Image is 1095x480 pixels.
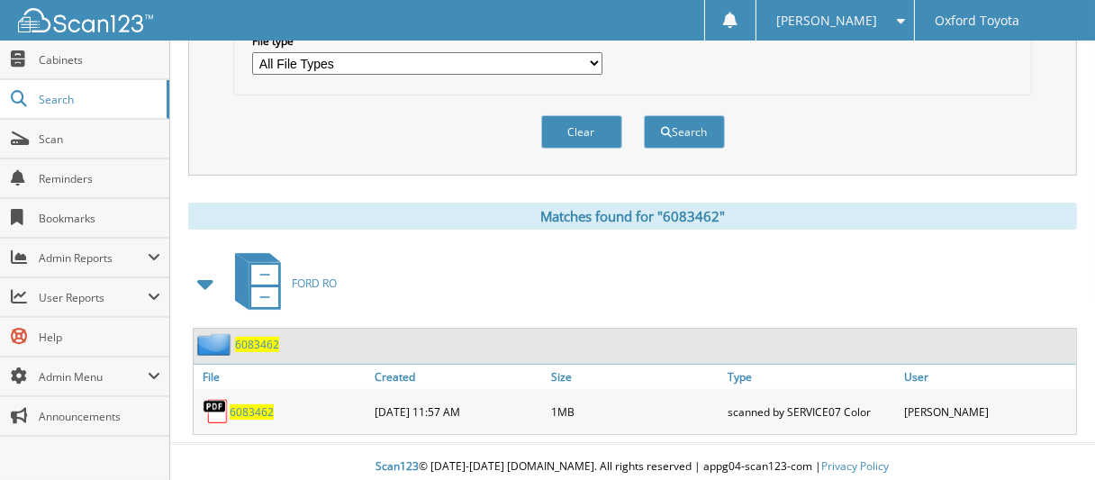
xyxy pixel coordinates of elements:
[39,409,160,424] span: Announcements
[370,365,547,389] a: Created
[39,250,148,266] span: Admin Reports
[541,115,622,149] button: Clear
[370,394,547,430] div: [DATE] 11:57 AM
[203,398,230,425] img: PDF.png
[39,369,148,385] span: Admin Menu
[197,333,235,356] img: folder2.png
[547,365,723,389] a: Size
[776,15,877,26] span: [PERSON_NAME]
[39,290,148,305] span: User Reports
[39,330,160,345] span: Help
[900,394,1076,430] div: [PERSON_NAME]
[644,115,725,149] button: Search
[39,211,160,226] span: Bookmarks
[235,337,279,352] a: 6083462
[188,203,1077,230] div: Matches found for "6083462"
[194,365,370,389] a: File
[935,15,1019,26] span: Oxford Toyota
[39,52,160,68] span: Cabinets
[723,394,900,430] div: scanned by SERVICE07 Color
[39,171,160,186] span: Reminders
[230,404,274,420] a: 6083462
[252,33,602,49] label: File type
[292,276,337,291] span: FORD RO
[822,458,890,474] a: Privacy Policy
[1005,394,1095,480] iframe: Chat Widget
[723,365,900,389] a: Type
[39,131,160,147] span: Scan
[376,458,420,474] span: Scan123
[224,248,337,319] a: FORD RO
[547,394,723,430] div: 1MB
[39,92,158,107] span: Search
[18,8,153,32] img: scan123-logo-white.svg
[900,365,1076,389] a: User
